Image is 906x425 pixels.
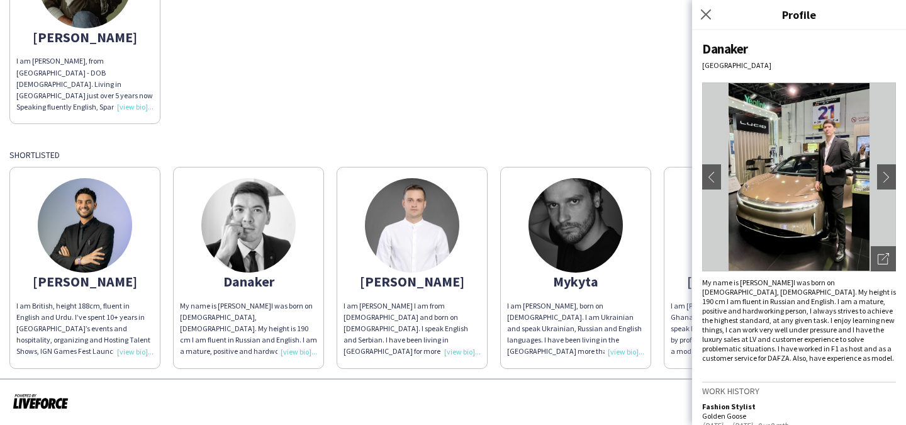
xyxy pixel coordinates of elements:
div: Mykyta [507,276,644,287]
img: Powered by Liveforce [13,392,69,410]
span: I am [PERSON_NAME], born on [DEMOGRAPHIC_DATA]. I am Ukrainian and speak Ukrainian, Russian and E... [507,301,644,425]
div: Fashion Stylist [702,402,896,411]
h3: Profile [692,6,906,23]
img: thumb-6666cc073ab40.jpeg [201,178,296,273]
img: thumb-624cad2448fdd.jpg [528,178,623,273]
h3: Work history [702,385,896,397]
div: Open photos pop-in [871,246,896,271]
div: My name is [PERSON_NAME]I was born on [DEMOGRAPHIC_DATA], [DEMOGRAPHIC_DATA]. My height is 190 cm... [702,278,896,363]
div: I am [PERSON_NAME], an 181 cm tall Ghanaian. DOB [DEMOGRAPHIC_DATA]. I speak English and Twi flue... [671,300,808,358]
div: Danaker [180,276,317,287]
div: [PERSON_NAME] [344,276,481,287]
div: [PERSON_NAME] [16,276,154,287]
img: thumb-f294dbbb-dda5-4293-a0e5-1070be48c671.jpg [38,178,132,273]
div: [PERSON_NAME] [16,31,154,43]
div: Golden Goose [702,411,896,421]
img: thumb-6899adfe794ce.jpeg [365,178,459,273]
div: I am [PERSON_NAME] I am from [DEMOGRAPHIC_DATA] and born on [DEMOGRAPHIC_DATA]. I speak English a... [344,300,481,358]
img: Crew avatar or photo [702,82,896,271]
div: Shortlisted [9,149,897,161]
div: Danaker [702,40,896,57]
div: I am [PERSON_NAME], from [GEOGRAPHIC_DATA] - DOB [DEMOGRAPHIC_DATA]. Living in [GEOGRAPHIC_DATA] ... [16,55,154,113]
div: [GEOGRAPHIC_DATA] [702,60,896,70]
div: I am British, height 188cm, fluent in English and Urdu. I’ve spent 10+ years in [GEOGRAPHIC_DATA]... [16,300,154,358]
div: [PERSON_NAME] [671,276,808,287]
div: My name is [PERSON_NAME]I was born on [DEMOGRAPHIC_DATA], [DEMOGRAPHIC_DATA]. My height is 190 cm... [180,300,317,358]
